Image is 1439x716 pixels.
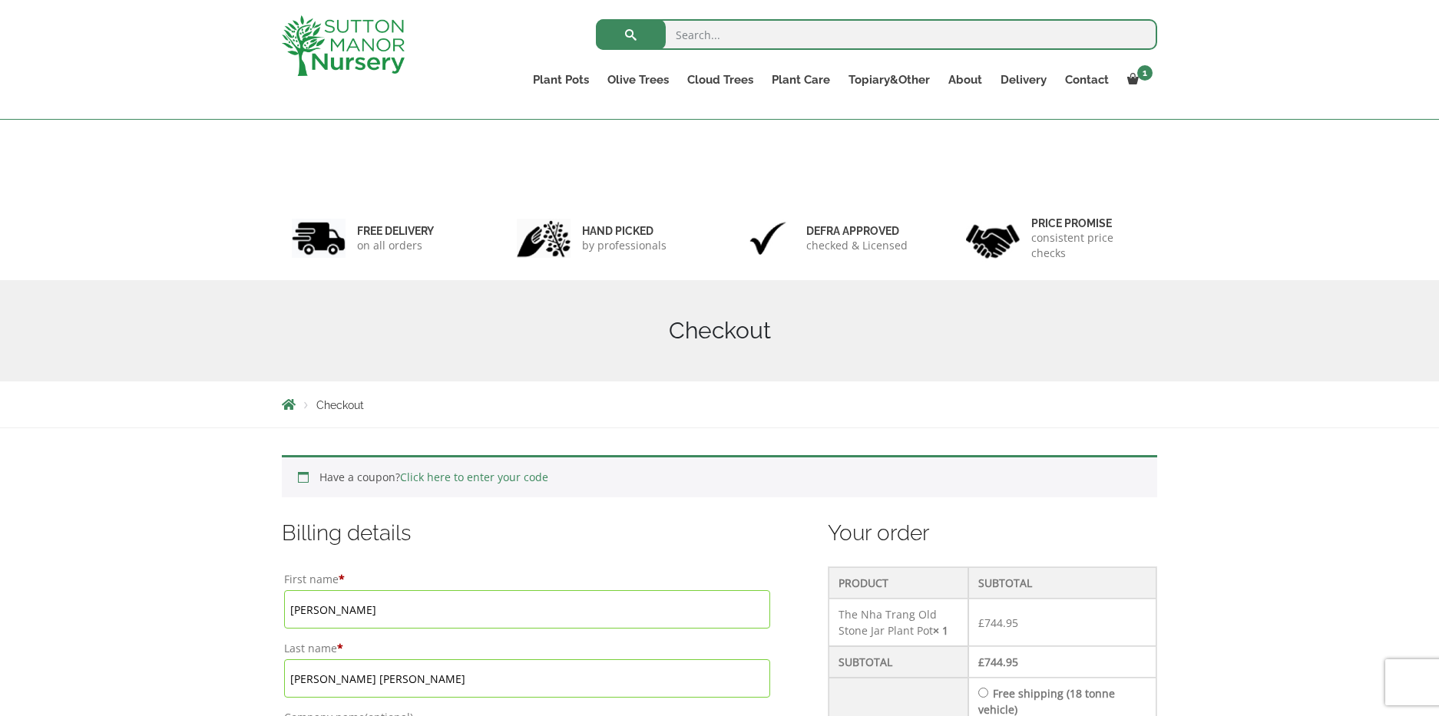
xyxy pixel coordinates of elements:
[839,69,939,91] a: Topiary&Other
[763,69,839,91] a: Plant Care
[828,519,1158,547] h3: Your order
[596,19,1157,50] input: Search...
[978,655,1018,669] bdi: 744.95
[829,567,968,599] th: Product
[806,238,908,253] p: checked & Licensed
[282,455,1157,497] div: Have a coupon?
[517,219,571,258] img: 2.jpg
[284,638,770,659] label: Last name
[968,567,1156,599] th: Subtotal
[400,470,548,484] a: Click here to enter your code
[284,569,770,590] label: First name
[939,69,991,91] a: About
[582,224,667,238] h6: hand picked
[678,69,763,91] a: Cloud Trees
[806,224,908,238] h6: Defra approved
[292,219,346,258] img: 1.jpg
[966,215,1020,262] img: 4.jpg
[829,646,968,678] th: Subtotal
[582,238,667,253] p: by professionals
[282,519,772,547] h3: Billing details
[282,398,1157,411] nav: Breadcrumbs
[598,69,678,91] a: Olive Trees
[978,615,1018,630] bdi: 744.95
[741,219,795,258] img: 3.jpg
[1056,69,1118,91] a: Contact
[829,599,968,646] td: The Nha Trang Old Stone Jar Plant Pot
[991,69,1056,91] a: Delivery
[978,655,984,669] span: £
[1031,216,1148,230] h6: Price promise
[357,238,434,253] p: on all orders
[357,224,434,238] h6: FREE DELIVERY
[933,623,948,638] strong: × 1
[282,15,405,76] img: logo
[316,399,364,411] span: Checkout
[524,69,598,91] a: Plant Pots
[282,317,1157,345] h1: Checkout
[1137,65,1153,81] span: 1
[1031,230,1148,261] p: consistent price checks
[978,615,984,630] span: £
[1118,69,1157,91] a: 1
